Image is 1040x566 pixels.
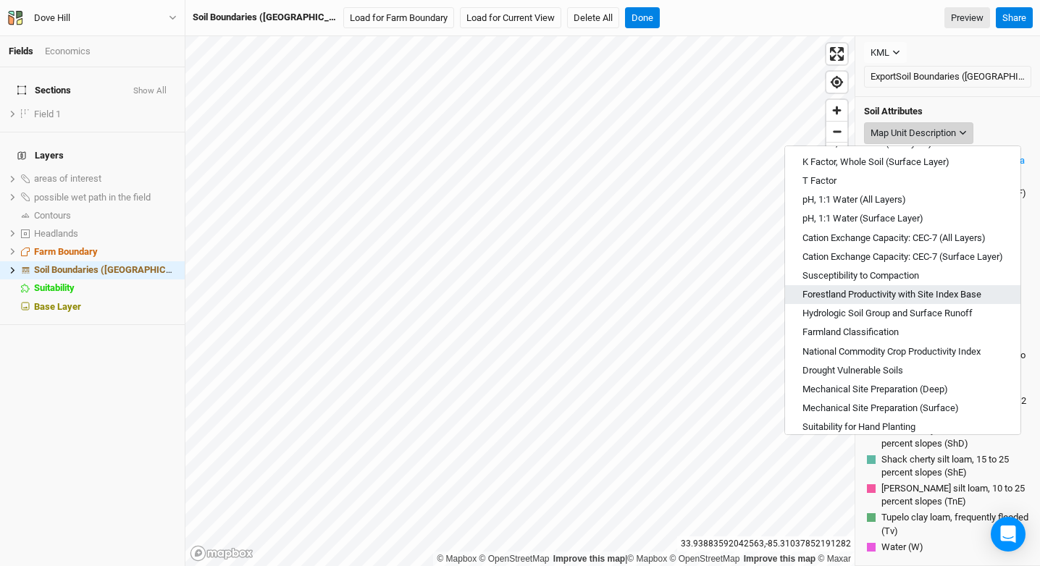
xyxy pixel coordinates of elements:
span: areas of interest [34,173,101,184]
span: Susceptibility to Compaction [802,269,919,282]
span: Farm Boundary [34,246,98,257]
a: Mapbox logo [190,545,253,562]
a: Improve this map [553,554,625,564]
span: Zoom out [826,122,847,142]
a: Maxar [818,554,851,564]
span: Sections [17,85,71,96]
div: KML [871,46,889,60]
div: Farm Boundary [34,246,176,258]
span: Tupelo clay loam, frequently flooded (Tv) [881,511,1028,537]
div: Field 1 [34,109,176,120]
button: Show All [133,86,167,96]
a: Preview [944,7,990,29]
button: Map Unit Description [864,122,973,144]
button: Delete All [567,7,619,29]
span: Water (W) [881,541,923,554]
button: Done [625,7,660,29]
a: OpenStreetMap [670,554,740,564]
div: Headlands [34,228,176,240]
button: Zoom in [826,100,847,121]
button: Share [996,7,1033,29]
span: Cation Exchange Capacity: CEC-7 (All Layers) [802,232,986,245]
span: Base Layer [34,301,81,312]
span: T Factor [802,174,836,187]
span: Mechanical Site Preparation (Surface) [802,402,959,415]
a: Improve this map [744,554,815,564]
span: pH, 1:1 Water (All Layers) [802,193,906,206]
h4: Layers [9,141,176,170]
span: pH, 1:1 Water (Surface Layer) [802,212,923,225]
a: Mapbox [437,554,477,564]
div: Open Intercom Messenger [991,517,1026,552]
button: Load for Current View [460,7,561,29]
span: Mechanical Site Preparation (Deep) [802,383,948,396]
span: Shack cherty silt loam, 10 to 15 percent slopes (ShD) [881,423,1028,449]
div: areas of interest [34,173,176,185]
span: Reset bearing to north [826,143,847,163]
button: Find my location [826,72,847,93]
span: possible wet path in the field [34,192,151,203]
span: Soil Boundaries ([GEOGRAPHIC_DATA]) [34,264,200,275]
div: 33.93883592042563 , -85.31037852191282 [677,536,855,552]
canvas: Map [185,36,855,566]
a: Mapbox [627,554,667,564]
div: Dove Hill [34,11,70,25]
button: ExportSoil Boundaries ([GEOGRAPHIC_DATA]) [864,66,1031,88]
div: Contours [34,210,176,221]
button: KML [864,42,907,64]
span: National Commodity Crop Productivity Index [802,345,981,358]
span: Headlands [34,228,78,239]
span: Contours [34,210,71,221]
div: Soil Boundaries (US) [193,11,337,24]
a: OpenStreetMap [479,554,550,564]
div: possible wet path in the field [34,192,176,203]
button: Enter fullscreen [826,43,847,64]
div: Map Unit Description [871,126,956,140]
button: Dove Hill [7,10,177,26]
div: Base Layer [34,301,176,313]
div: | [437,552,851,566]
span: Field 1 [34,109,61,119]
span: Cation Exchange Capacity: CEC-7 (Surface Layer) [802,250,1003,263]
span: Hydrologic Soil Group and Surface Runoff [802,307,973,320]
button: Zoom out [826,121,847,142]
a: Fields [9,46,33,56]
span: Shack cherty silt loam, 15 to 25 percent slopes (ShE) [881,453,1028,479]
span: [PERSON_NAME] silt loam, 10 to 25 percent slopes (TnE) [881,482,1028,508]
span: Drought Vulnerable Soils [802,364,903,377]
div: Soil Boundaries (US) [34,264,176,276]
div: Suitability [34,282,176,294]
span: Suitability [34,282,75,293]
span: Farmland Classification [802,326,899,339]
span: K Factor, Whole Soil (Surface Layer) [802,156,949,169]
div: Economics [45,45,91,58]
button: Reset bearing to north [826,142,847,163]
button: Load for Farm Boundary [343,7,454,29]
span: Forestland Productivity with Site Index Base [802,288,981,301]
h4: Soil Attributes [864,106,1031,117]
span: Suitability for Hand Planting [802,421,915,434]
